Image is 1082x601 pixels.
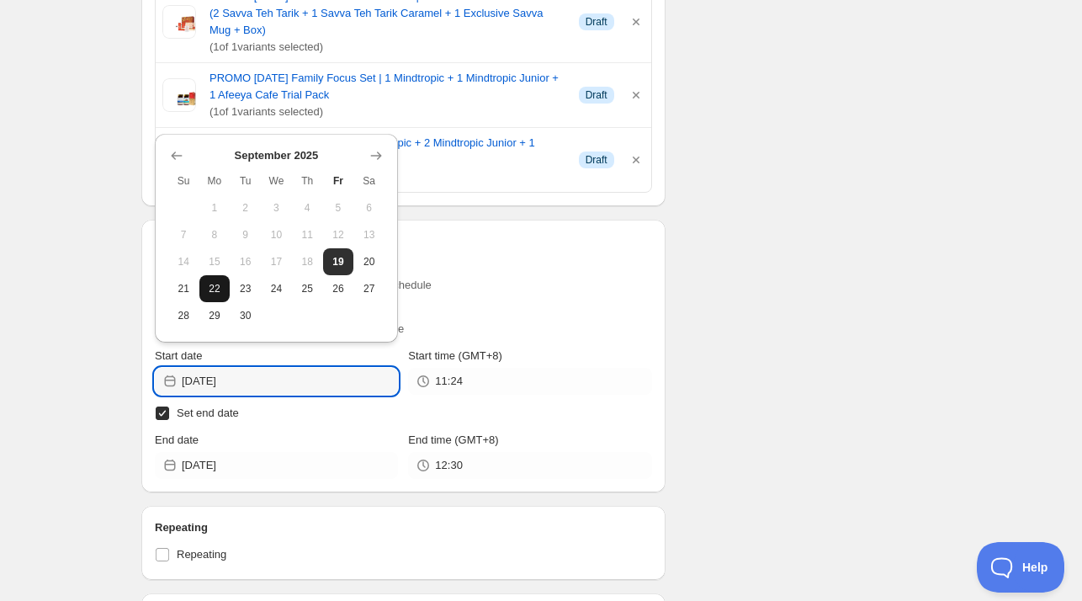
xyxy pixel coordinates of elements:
span: 1 [206,201,224,215]
span: ( 1 of 1 variants selected) [210,39,565,56]
button: Saturday September 20 2025 [353,248,385,275]
h2: Repeating [155,519,652,536]
button: Monday September 15 2025 [199,248,231,275]
button: Sunday September 28 2025 [168,302,199,329]
button: Sunday September 7 2025 [168,221,199,248]
span: 9 [236,228,254,242]
span: 12 [330,228,347,242]
span: End date [155,433,199,446]
span: Draft [586,153,607,167]
span: 15 [206,255,224,269]
button: Friday September 12 2025 [323,221,354,248]
span: 13 [360,228,378,242]
span: 4 [299,201,316,215]
th: Wednesday [261,168,292,194]
span: 3 [268,201,285,215]
span: 6 [360,201,378,215]
button: Show next month, October 2025 [364,144,388,168]
th: Sunday [168,168,199,194]
button: Friday September 5 2025 [323,194,354,221]
span: 26 [330,282,347,295]
button: Tuesday September 30 2025 [230,302,261,329]
button: Thursday September 18 2025 [292,248,323,275]
span: 25 [299,282,316,295]
span: Draft [586,88,607,102]
button: Wednesday September 3 2025 [261,194,292,221]
span: Su [175,174,193,188]
th: Saturday [353,168,385,194]
button: Wednesday September 10 2025 [261,221,292,248]
span: 17 [268,255,285,269]
span: 27 [360,282,378,295]
span: ( 1 of 1 variants selected) [210,104,565,120]
span: Start date [155,349,202,362]
span: 14 [175,255,193,269]
h2: Active dates [155,233,652,250]
span: Draft [586,15,607,29]
span: 21 [175,282,193,295]
button: Tuesday September 23 2025 [230,275,261,302]
button: Thursday September 4 2025 [292,194,323,221]
span: 23 [236,282,254,295]
span: Repeating [177,548,226,561]
a: PROMO [DATE] Family Focus Set | 1 Mindtropic + 1 Mindtropic Junior + 1 Afeeya Cafe Trial Pack [210,70,565,104]
button: Thursday September 25 2025 [292,275,323,302]
button: Saturday September 6 2025 [353,194,385,221]
span: 2 [236,201,254,215]
span: Tu [236,174,254,188]
span: Th [299,174,316,188]
button: Sunday September 21 2025 [168,275,199,302]
span: 18 [299,255,316,269]
span: We [268,174,285,188]
span: 19 [330,255,347,269]
span: 7 [175,228,193,242]
span: 5 [330,201,347,215]
button: Monday September 22 2025 [199,275,231,302]
button: Saturday September 27 2025 [353,275,385,302]
span: End time (GMT+8) [408,433,498,446]
span: 24 [268,282,285,295]
button: Wednesday September 17 2025 [261,248,292,275]
button: Sunday September 14 2025 [168,248,199,275]
span: 30 [236,309,254,322]
button: Thursday September 11 2025 [292,221,323,248]
th: Friday [323,168,354,194]
button: Tuesday September 16 2025 [230,248,261,275]
button: Monday September 29 2025 [199,302,231,329]
button: Show previous month, August 2025 [165,144,188,168]
button: Monday September 1 2025 [199,194,231,221]
span: Set end date [177,407,239,419]
span: Start time (GMT+8) [408,349,502,362]
span: 16 [236,255,254,269]
button: Saturday September 13 2025 [353,221,385,248]
iframe: Toggle Customer Support [977,542,1065,593]
button: Tuesday September 2 2025 [230,194,261,221]
span: 22 [206,282,224,295]
th: Tuesday [230,168,261,194]
span: 20 [360,255,378,269]
span: 29 [206,309,224,322]
button: Friday September 26 2025 [323,275,354,302]
span: Mo [206,174,224,188]
button: Tuesday September 9 2025 [230,221,261,248]
span: 11 [299,228,316,242]
button: Monday September 8 2025 [199,221,231,248]
span: Fr [330,174,347,188]
span: Sa [360,174,378,188]
th: Monday [199,168,231,194]
th: Thursday [292,168,323,194]
button: Wednesday September 24 2025 [261,275,292,302]
span: 10 [268,228,285,242]
button: Today Friday September 19 2025 [323,248,354,275]
span: 28 [175,309,193,322]
span: 8 [206,228,224,242]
